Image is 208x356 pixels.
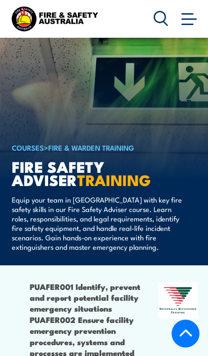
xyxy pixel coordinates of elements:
h1: FIRE SAFETY ADVISER [12,160,196,186]
a: COURSES [12,142,44,153]
p: Equip your team in [GEOGRAPHIC_DATA] with key fire safety skills in our Fire Safety Adviser cours... [12,195,184,252]
strong: TRAINING [77,168,151,191]
img: Nationally Recognised Training logo. [158,282,198,319]
li: PUAFER001 Identify, prevent and report potential facility emergency situations [30,281,141,314]
h6: > [12,142,196,153]
a: Fire & Warden Training [48,142,134,153]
